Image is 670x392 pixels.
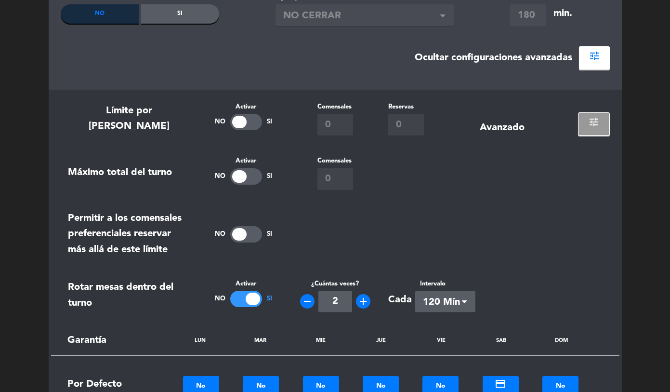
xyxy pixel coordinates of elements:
[181,338,220,344] div: LUN
[61,333,152,349] div: Garantía
[283,8,438,24] span: NO CERRAR
[415,279,475,289] label: Intervalo
[356,294,370,309] button: add
[588,116,600,128] span: tune
[553,6,572,22] div: min.
[68,103,191,135] div: Límite por [PERSON_NAME]
[68,211,191,258] div: Permitir a los comensales preferenciales reservar más allá de este límite
[205,279,282,289] label: Activar
[388,102,424,112] label: Reservas
[542,338,581,344] div: DOM
[423,295,460,311] span: 120 Mín
[362,338,400,344] div: JUE
[205,102,282,112] label: Activar
[302,338,340,344] div: MIE
[415,50,572,66] div: Ocultar configuraciones avanzadas
[317,114,353,135] input: 0
[357,296,369,307] i: add
[302,296,313,307] i: remove
[141,4,219,24] div: Si
[589,50,600,62] span: tune
[510,4,546,26] input: 0
[68,165,172,181] div: Máximo total del turno
[482,338,521,344] div: SAB
[68,280,191,311] div: Rotar mesas dentro del turno
[480,120,525,136] div: Avanzado
[578,112,610,135] button: tune
[317,102,353,112] label: Comensales
[317,168,353,190] input: 0
[300,294,315,309] button: remove
[241,338,280,344] div: MAR
[61,4,139,24] div: No
[388,292,412,308] div: Cada
[388,114,424,135] input: 0
[311,279,359,289] label: ¿Cuántas veces?
[205,156,282,166] label: Activar
[579,46,610,69] button: tune
[422,338,460,344] div: VIE
[317,156,353,166] label: Comensales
